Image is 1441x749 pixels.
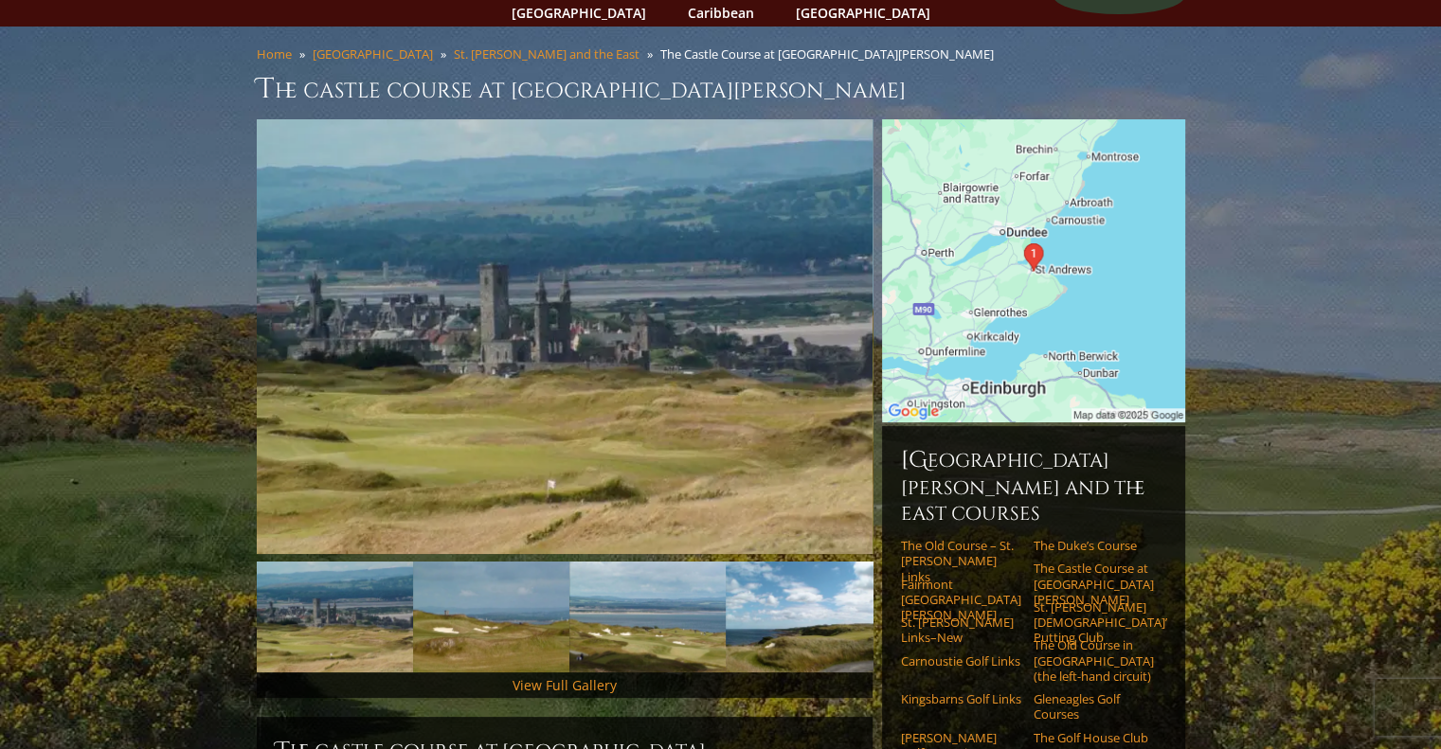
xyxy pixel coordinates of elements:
[901,445,1166,526] h6: [GEOGRAPHIC_DATA][PERSON_NAME] and the East Courses
[1034,691,1154,722] a: Gleneagles Golf Courses
[882,119,1185,422] img: Google Map of A917, Saint Andrews KY16 9SF, United Kingdom
[313,45,433,62] a: [GEOGRAPHIC_DATA]
[1034,538,1154,553] a: The Duke’s Course
[1034,561,1154,607] a: The Castle Course at [GEOGRAPHIC_DATA][PERSON_NAME]
[901,653,1021,669] a: Carnoustie Golf Links
[1034,637,1154,684] a: The Old Course in [GEOGRAPHIC_DATA] (the left-hand circuit)
[901,577,1021,623] a: Fairmont [GEOGRAPHIC_DATA][PERSON_NAME]
[1034,599,1154,646] a: St. [PERSON_NAME] [DEMOGRAPHIC_DATA]’ Putting Club
[257,70,1185,108] h1: The Castle Course at [GEOGRAPHIC_DATA][PERSON_NAME]
[901,615,1021,646] a: St. [PERSON_NAME] Links–New
[257,45,292,62] a: Home
[1034,730,1154,745] a: The Golf House Club
[454,45,639,62] a: St. [PERSON_NAME] and the East
[513,676,617,694] a: View Full Gallery
[660,45,1001,62] li: The Castle Course at [GEOGRAPHIC_DATA][PERSON_NAME]
[901,538,1021,584] a: The Old Course – St. [PERSON_NAME] Links
[901,691,1021,706] a: Kingsbarns Golf Links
